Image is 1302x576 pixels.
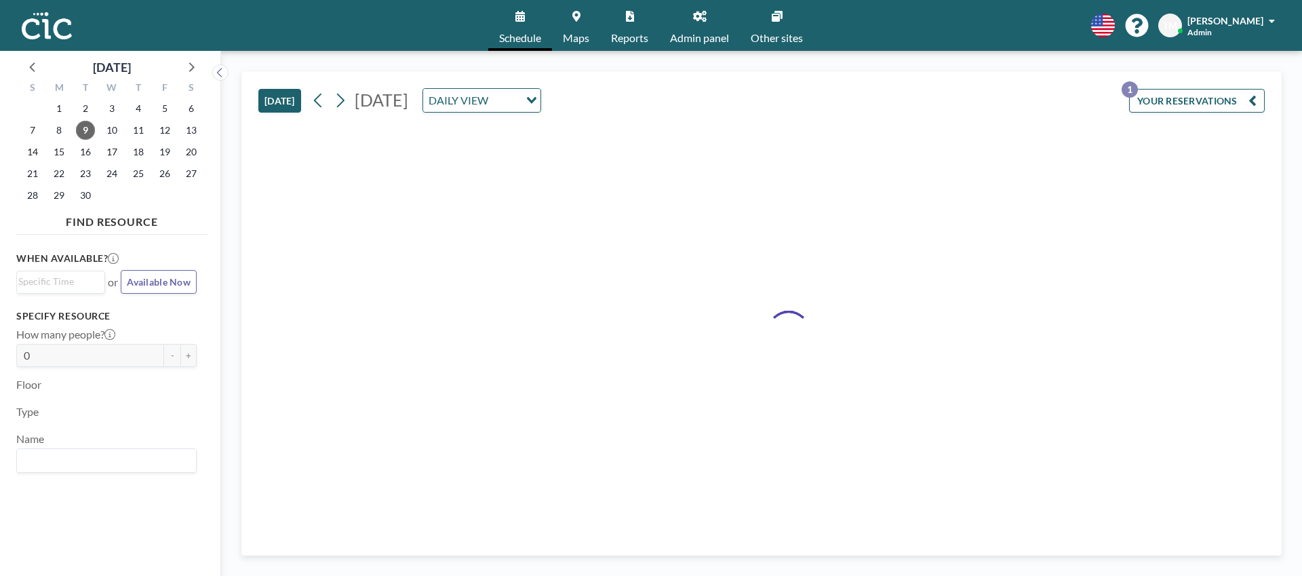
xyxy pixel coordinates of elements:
[50,186,68,205] span: Monday, September 29, 2025
[1122,81,1138,98] p: 1
[17,271,104,292] div: Search for option
[423,89,540,112] div: Search for option
[76,186,95,205] span: Tuesday, September 30, 2025
[102,99,121,118] span: Wednesday, September 3, 2025
[50,164,68,183] span: Monday, September 22, 2025
[355,90,408,110] span: [DATE]
[155,142,174,161] span: Friday, September 19, 2025
[1187,15,1263,26] span: [PERSON_NAME]
[1187,27,1212,37] span: Admin
[670,33,729,43] span: Admin panel
[20,80,46,98] div: S
[23,142,42,161] span: Sunday, September 14, 2025
[76,121,95,140] span: Tuesday, September 9, 2025
[164,344,180,367] button: -
[151,80,178,98] div: F
[127,276,191,288] span: Available Now
[155,164,174,183] span: Friday, September 26, 2025
[16,405,39,419] label: Type
[182,164,201,183] span: Saturday, September 27, 2025
[129,121,148,140] span: Thursday, September 11, 2025
[99,80,125,98] div: W
[73,80,99,98] div: T
[155,99,174,118] span: Friday, September 5, 2025
[178,80,204,98] div: S
[16,432,44,446] label: Name
[18,452,189,469] input: Search for option
[108,275,118,289] span: or
[180,344,197,367] button: +
[129,99,148,118] span: Thursday, September 4, 2025
[50,99,68,118] span: Monday, September 1, 2025
[50,121,68,140] span: Monday, September 8, 2025
[563,33,589,43] span: Maps
[751,33,803,43] span: Other sites
[102,142,121,161] span: Wednesday, September 17, 2025
[18,274,97,289] input: Search for option
[17,449,196,472] div: Search for option
[1129,89,1265,113] button: YOUR RESERVATIONS1
[492,92,518,109] input: Search for option
[102,164,121,183] span: Wednesday, September 24, 2025
[46,80,73,98] div: M
[76,142,95,161] span: Tuesday, September 16, 2025
[129,164,148,183] span: Thursday, September 25, 2025
[125,80,151,98] div: T
[23,186,42,205] span: Sunday, September 28, 2025
[1163,20,1177,32] span: TM
[182,99,201,118] span: Saturday, September 6, 2025
[426,92,491,109] span: DAILY VIEW
[16,310,197,322] h3: Specify resource
[499,33,541,43] span: Schedule
[22,12,72,39] img: organization-logo
[16,210,208,229] h4: FIND RESOURCE
[23,164,42,183] span: Sunday, September 21, 2025
[155,121,174,140] span: Friday, September 12, 2025
[23,121,42,140] span: Sunday, September 7, 2025
[16,378,41,391] label: Floor
[121,270,197,294] button: Available Now
[611,33,648,43] span: Reports
[102,121,121,140] span: Wednesday, September 10, 2025
[182,121,201,140] span: Saturday, September 13, 2025
[16,328,115,341] label: How many people?
[258,89,301,113] button: [DATE]
[50,142,68,161] span: Monday, September 15, 2025
[76,99,95,118] span: Tuesday, September 2, 2025
[93,58,131,77] div: [DATE]
[129,142,148,161] span: Thursday, September 18, 2025
[76,164,95,183] span: Tuesday, September 23, 2025
[182,142,201,161] span: Saturday, September 20, 2025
